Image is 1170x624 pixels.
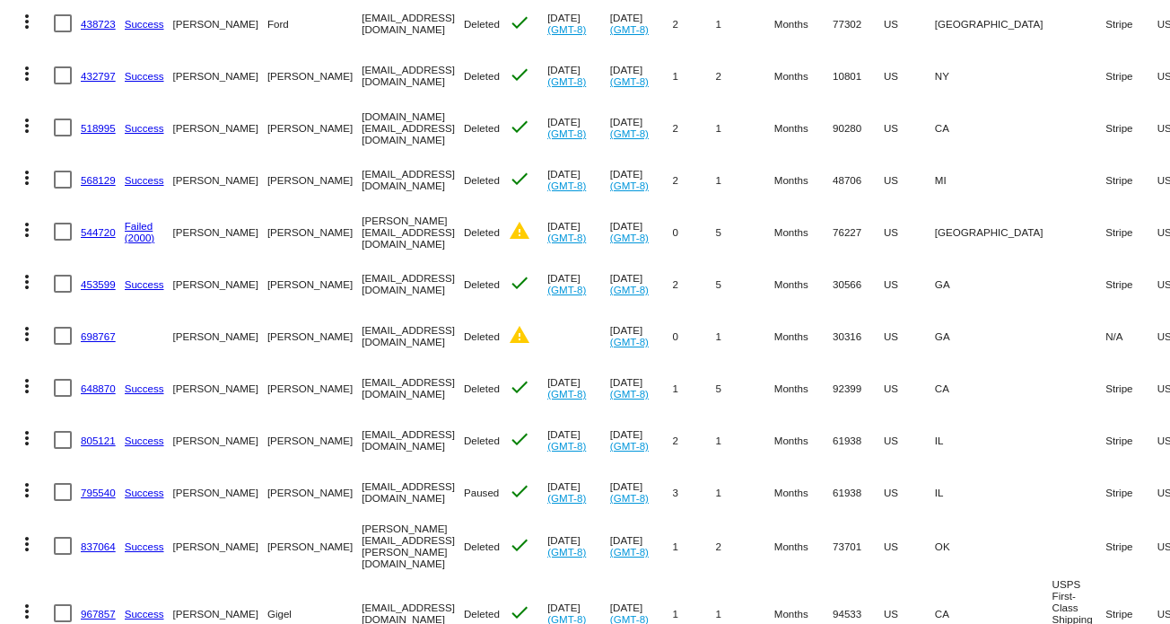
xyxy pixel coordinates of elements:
mat-cell: [DATE] [547,414,610,466]
mat-cell: [EMAIL_ADDRESS][DOMAIN_NAME] [362,362,464,414]
mat-cell: [EMAIL_ADDRESS][DOMAIN_NAME] [362,414,464,466]
mat-cell: 2 [673,414,716,466]
a: (GMT-8) [547,75,586,87]
mat-cell: 10801 [833,49,884,101]
mat-cell: [GEOGRAPHIC_DATA] [935,206,1052,258]
mat-cell: [DATE] [610,310,673,362]
mat-icon: warning [509,324,530,346]
mat-cell: [PERSON_NAME] [173,466,267,518]
mat-cell: [PERSON_NAME] [267,310,362,362]
span: Paused [464,487,499,498]
mat-icon: more_vert [16,271,38,293]
a: (GMT-8) [547,232,586,243]
mat-cell: [PERSON_NAME] [173,49,267,101]
mat-cell: [PERSON_NAME] [267,466,362,518]
a: (GMT-8) [547,127,586,139]
mat-cell: 2 [673,154,716,206]
mat-cell: [DATE] [610,518,673,574]
mat-icon: more_vert [16,533,38,555]
mat-cell: [EMAIL_ADDRESS][DOMAIN_NAME] [362,466,464,518]
mat-cell: [DATE] [610,362,673,414]
mat-cell: US [884,258,935,310]
span: Deleted [464,382,500,394]
mat-cell: US [884,310,935,362]
mat-cell: 73701 [833,518,884,574]
mat-cell: 2 [716,518,774,574]
mat-cell: 5 [716,206,774,258]
mat-cell: Stripe [1105,154,1157,206]
a: (2000) [125,232,155,243]
mat-cell: [PERSON_NAME][EMAIL_ADDRESS][PERSON_NAME][DOMAIN_NAME] [362,518,464,574]
a: (GMT-8) [610,388,649,400]
mat-cell: [DATE] [610,466,673,518]
mat-cell: [DATE] [547,466,610,518]
mat-cell: US [884,49,935,101]
mat-cell: [DATE] [547,362,610,414]
a: Success [125,608,164,620]
a: 432797 [81,70,116,82]
a: 568129 [81,174,116,186]
mat-icon: more_vert [16,427,38,449]
mat-cell: [DATE] [547,101,610,154]
mat-cell: 1 [673,518,716,574]
a: 544720 [81,226,116,238]
a: 837064 [81,541,116,552]
mat-cell: Stripe [1105,258,1157,310]
a: (GMT-8) [547,284,586,295]
mat-cell: US [884,154,935,206]
span: Deleted [464,435,500,446]
a: (GMT-8) [610,546,649,558]
mat-cell: Months [774,49,833,101]
mat-cell: [DATE] [610,258,673,310]
mat-cell: US [884,362,935,414]
mat-cell: 0 [673,206,716,258]
span: Deleted [464,174,500,186]
mat-cell: [EMAIL_ADDRESS][DOMAIN_NAME] [362,310,464,362]
mat-cell: Months [774,414,833,466]
mat-cell: [DATE] [547,154,610,206]
mat-cell: [PERSON_NAME][EMAIL_ADDRESS][DOMAIN_NAME] [362,206,464,258]
mat-cell: [PERSON_NAME] [173,258,267,310]
mat-cell: US [884,206,935,258]
mat-cell: OK [935,518,1052,574]
mat-icon: warning [509,220,530,242]
mat-cell: [PERSON_NAME] [173,101,267,154]
mat-cell: Stripe [1105,206,1157,258]
mat-cell: Months [774,362,833,414]
a: (GMT-8) [610,336,649,347]
mat-cell: 90280 [833,101,884,154]
mat-cell: Months [774,310,833,362]
mat-cell: GA [935,258,1052,310]
mat-cell: [EMAIL_ADDRESS][DOMAIN_NAME] [362,49,464,101]
mat-cell: IL [935,414,1052,466]
span: Deleted [464,122,500,134]
a: 795540 [81,487,116,498]
mat-cell: N/A [1105,310,1157,362]
a: Success [125,487,164,498]
mat-cell: 2 [716,49,774,101]
span: Deleted [464,18,500,30]
a: 967857 [81,608,116,620]
mat-icon: check [509,428,530,450]
mat-icon: check [509,116,530,137]
a: 438723 [81,18,116,30]
a: Success [125,278,164,290]
mat-cell: 30566 [833,258,884,310]
mat-cell: [DATE] [610,206,673,258]
a: 453599 [81,278,116,290]
mat-cell: Months [774,101,833,154]
mat-cell: [DATE] [610,49,673,101]
mat-cell: Stripe [1105,362,1157,414]
a: (GMT-8) [610,492,649,504]
mat-cell: [PERSON_NAME] [173,518,267,574]
mat-cell: [DATE] [547,206,610,258]
mat-icon: more_vert [16,115,38,136]
mat-cell: [DATE] [547,518,610,574]
mat-icon: more_vert [16,479,38,501]
mat-icon: more_vert [16,63,38,84]
a: (GMT-8) [547,440,586,452]
a: (GMT-8) [547,388,586,400]
a: (GMT-8) [610,284,649,295]
mat-icon: check [509,272,530,294]
a: 648870 [81,382,116,394]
